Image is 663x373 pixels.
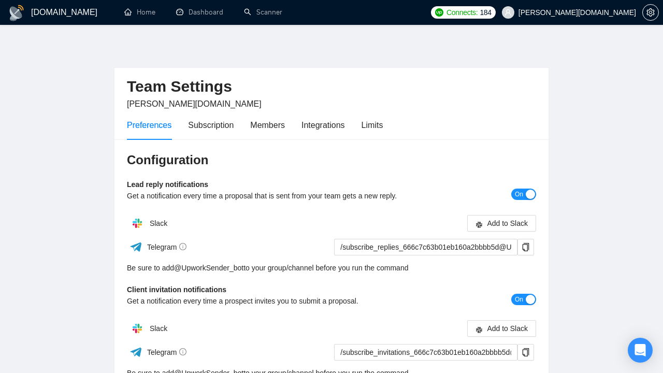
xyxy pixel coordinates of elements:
div: Limits [362,119,383,132]
div: Be sure to add to your group/channel before you run the command [127,262,536,274]
span: user [505,9,512,16]
button: slackAdd to Slack [467,215,536,232]
a: homeHome [124,8,155,17]
span: info-circle [179,243,186,250]
h3: Configuration [127,152,536,168]
a: dashboardDashboard [176,8,223,17]
span: [PERSON_NAME][DOMAIN_NAME] [127,99,262,108]
div: Preferences [127,119,171,132]
span: On [515,294,523,305]
span: Telegram [147,243,187,251]
span: slack [475,221,483,228]
span: Slack [150,219,167,227]
button: copy [517,239,534,255]
a: searchScanner [244,8,282,17]
span: copy [518,348,534,356]
h2: Team Settings [127,76,536,97]
span: copy [518,243,534,251]
span: Slack [150,324,167,333]
a: setting [642,8,659,17]
img: upwork-logo.png [435,8,443,17]
span: 184 [480,7,491,18]
span: info-circle [179,348,186,355]
span: slack [475,326,483,334]
img: ww3wtPAAAAAElFTkSuQmCC [129,240,142,253]
span: Telegram [147,348,187,356]
button: slackAdd to Slack [467,320,536,337]
span: On [515,189,523,200]
div: Integrations [301,119,345,132]
img: hpQkSZIkSZIkSZIkSZIkSZIkSZIkSZIkSZIkSZIkSZIkSZIkSZIkSZIkSZIkSZIkSZIkSZIkSZIkSZIkSZIkSZIkSZIkSZIkS... [127,318,148,339]
button: setting [642,4,659,21]
div: Open Intercom Messenger [628,338,653,363]
img: ww3wtPAAAAAElFTkSuQmCC [129,346,142,358]
span: Add to Slack [487,323,528,334]
img: hpQkSZIkSZIkSZIkSZIkSZIkSZIkSZIkSZIkSZIkSZIkSZIkSZIkSZIkSZIkSZIkSZIkSZIkSZIkSZIkSZIkSZIkSZIkSZIkS... [127,213,148,234]
button: copy [517,344,534,361]
div: Members [250,119,285,132]
span: Connects: [446,7,478,18]
div: Get a notification every time a prospect invites you to submit a proposal. [127,295,434,307]
a: @UpworkSender_bot [174,262,243,274]
span: Add to Slack [487,218,528,229]
b: Client invitation notifications [127,285,226,294]
b: Lead reply notifications [127,180,208,189]
img: logo [8,5,25,21]
div: Subscription [188,119,234,132]
div: Get a notification every time a proposal that is sent from your team gets a new reply. [127,190,434,202]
